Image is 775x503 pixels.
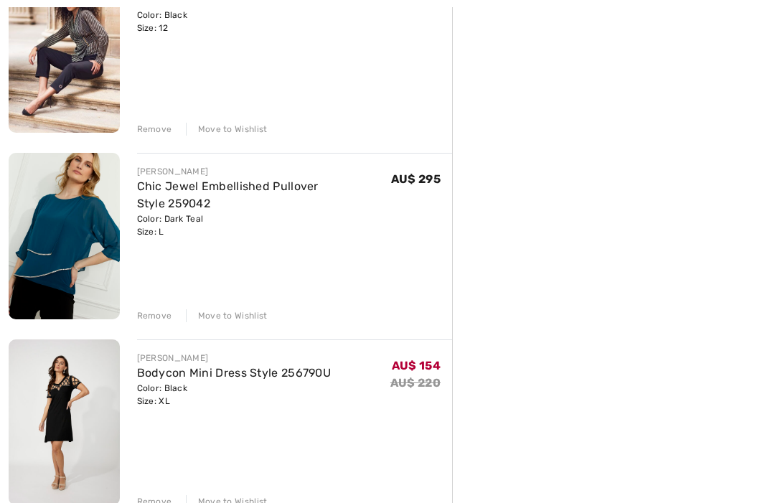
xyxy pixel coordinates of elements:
span: AU$ 154 [392,359,441,373]
div: [PERSON_NAME] [137,166,391,179]
div: Color: Dark Teal Size: L [137,213,391,239]
a: Chic Jewel Embellished Pullover Style 259042 [137,180,319,211]
span: AU$ 295 [391,173,441,187]
div: Color: Black Size: 12 [137,9,341,35]
a: Bodycon Mini Dress Style 256790U [137,367,332,380]
div: Remove [137,310,172,323]
div: [PERSON_NAME] [137,352,332,365]
div: Remove [137,123,172,136]
s: AU$ 220 [390,377,441,390]
img: Chic Jewel Embellished Pullover Style 259042 [9,154,120,320]
div: Move to Wishlist [186,310,268,323]
div: Move to Wishlist [186,123,268,136]
div: Color: Black Size: XL [137,382,332,408]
